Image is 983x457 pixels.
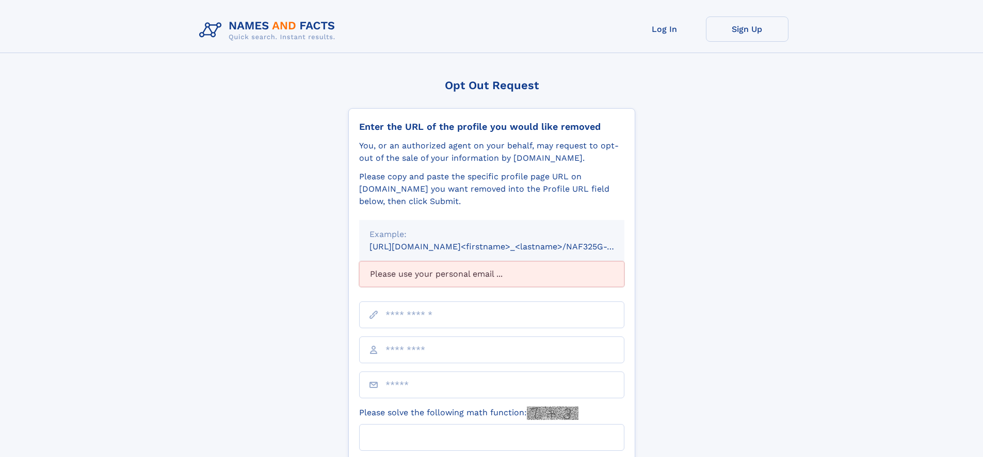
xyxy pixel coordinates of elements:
a: Sign Up [706,16,788,42]
img: Logo Names and Facts [195,16,344,44]
a: Log In [623,16,706,42]
div: You, or an authorized agent on your behalf, may request to opt-out of the sale of your informatio... [359,140,624,164]
div: Please use your personal email ... [359,261,624,287]
div: Please copy and paste the specific profile page URL on [DOMAIN_NAME] you want removed into the Pr... [359,171,624,208]
div: Example: [369,228,614,241]
label: Please solve the following math function: [359,407,578,420]
div: Opt Out Request [348,79,635,92]
div: Enter the URL of the profile you would like removed [359,121,624,132]
small: [URL][DOMAIN_NAME]<firstname>_<lastname>/NAF325G-xxxxxxxx [369,242,644,251]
